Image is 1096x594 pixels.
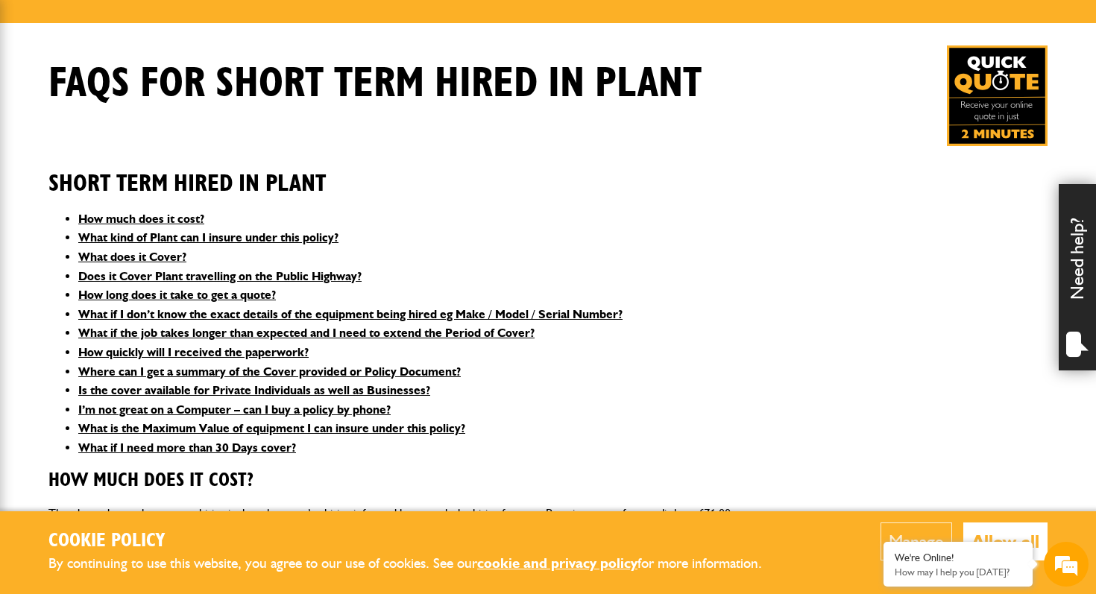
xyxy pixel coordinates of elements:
[477,554,637,572] a: cookie and privacy policy
[48,504,1048,523] p: That depends on what you are hiring in, how long you’re hiring it for and how much the hiring fee...
[78,212,204,226] a: How much does it cost?
[947,45,1048,146] img: Quick Quote
[78,421,465,435] a: What is the Maximum Value of equipment I can insure under this policy?
[48,552,787,575] p: By continuing to use this website, you agree to our use of cookies. See our for more information.
[78,307,623,321] a: What if I don’t know the exact details of the equipment being hired eg Make / Model / Serial Number?
[78,402,391,417] a: I’m not great on a Computer – can I buy a policy by phone?
[48,530,787,553] h2: Cookie Policy
[78,364,461,379] a: Where can I get a summary of the Cover provided or Policy Document?
[78,269,362,283] a: Does it Cover Plant travelling on the Public Highway?
[963,522,1048,560] button: Allow all
[881,522,952,560] button: Manage
[48,470,1048,493] h3: How much does it cost?
[78,345,309,359] a: How quickly will I received the paperwork?
[895,552,1021,564] div: We're Online!
[78,250,186,264] a: What does it Cover?
[48,147,1048,198] h2: Short Term Hired In Plant
[1059,184,1096,370] div: Need help?
[895,566,1021,578] p: How may I help you today?
[48,59,702,109] h1: FAQS for Short Term Hired In Plant
[78,288,276,302] a: How long does it take to get a quote?
[947,45,1048,146] a: Get your insurance quote in just 2-minutes
[78,230,338,244] a: What kind of Plant can I insure under this policy?
[78,383,430,397] a: Is the cover available for Private Individuals as well as Businesses?
[78,326,535,340] a: What if the job takes longer than expected and I need to extend the Period of Cover?
[78,440,296,455] a: What if I need more than 30 Days cover?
